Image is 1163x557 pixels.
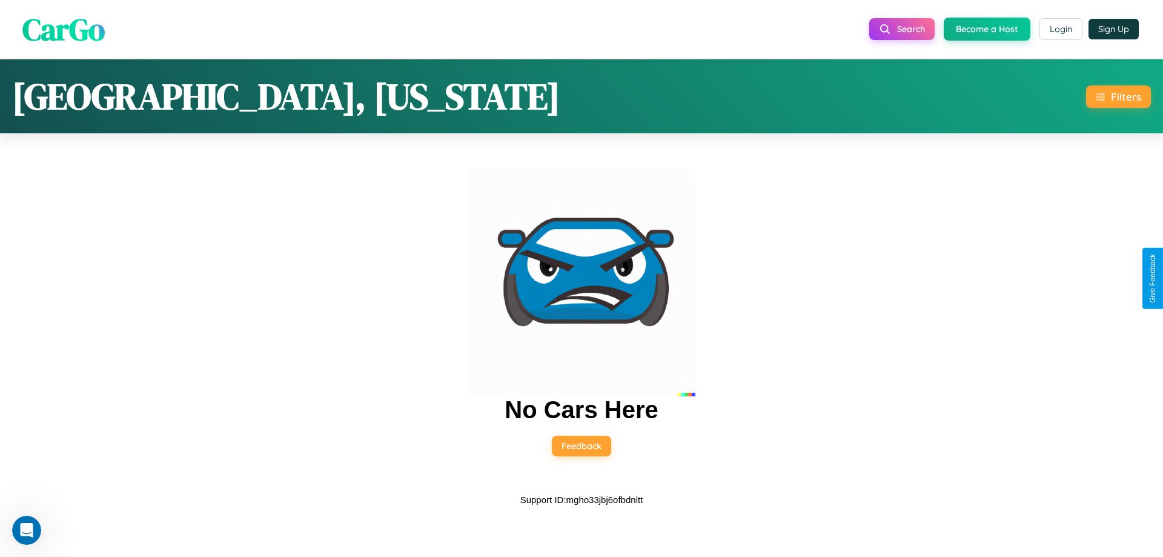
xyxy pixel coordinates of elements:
button: Filters [1086,85,1151,108]
span: Search [897,24,925,35]
button: Sign Up [1088,19,1139,39]
button: Search [869,18,935,40]
button: Become a Host [944,18,1030,41]
h1: [GEOGRAPHIC_DATA], [US_STATE] [12,72,560,121]
div: Give Feedback [1148,254,1157,303]
iframe: Intercom live chat [12,516,41,545]
h2: No Cars Here [505,396,658,424]
img: car [468,168,695,396]
button: Feedback [552,436,611,456]
p: Support ID: mgho33jbj6ofbdnltt [520,492,643,508]
span: CarGo [22,8,105,50]
div: Filters [1111,90,1141,103]
button: Login [1039,18,1082,40]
